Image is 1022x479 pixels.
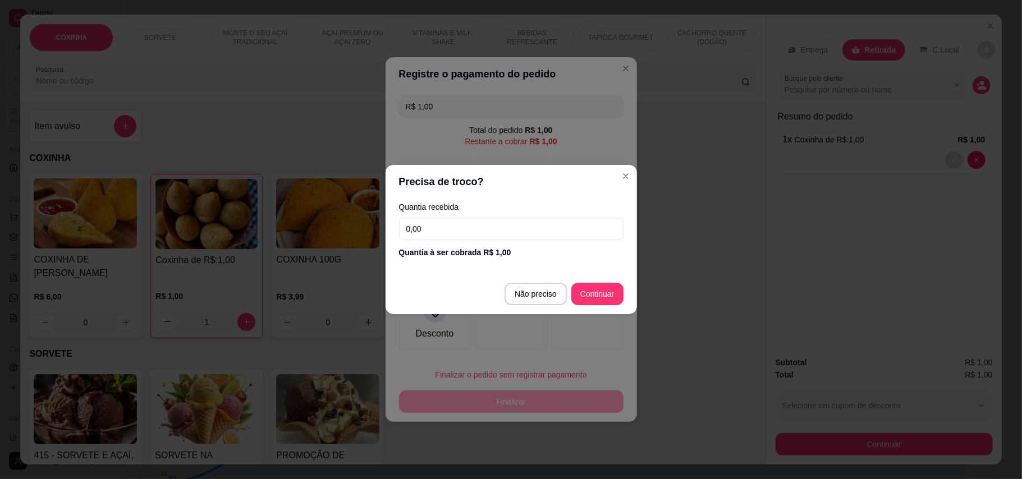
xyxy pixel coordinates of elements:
div: Quantia à ser cobrada R$ 1,00 [399,247,624,258]
button: Continuar [571,283,624,305]
label: Quantia recebida [399,203,624,211]
button: Não preciso [505,283,567,305]
header: Precisa de troco? [386,165,637,199]
button: Close [617,167,635,185]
